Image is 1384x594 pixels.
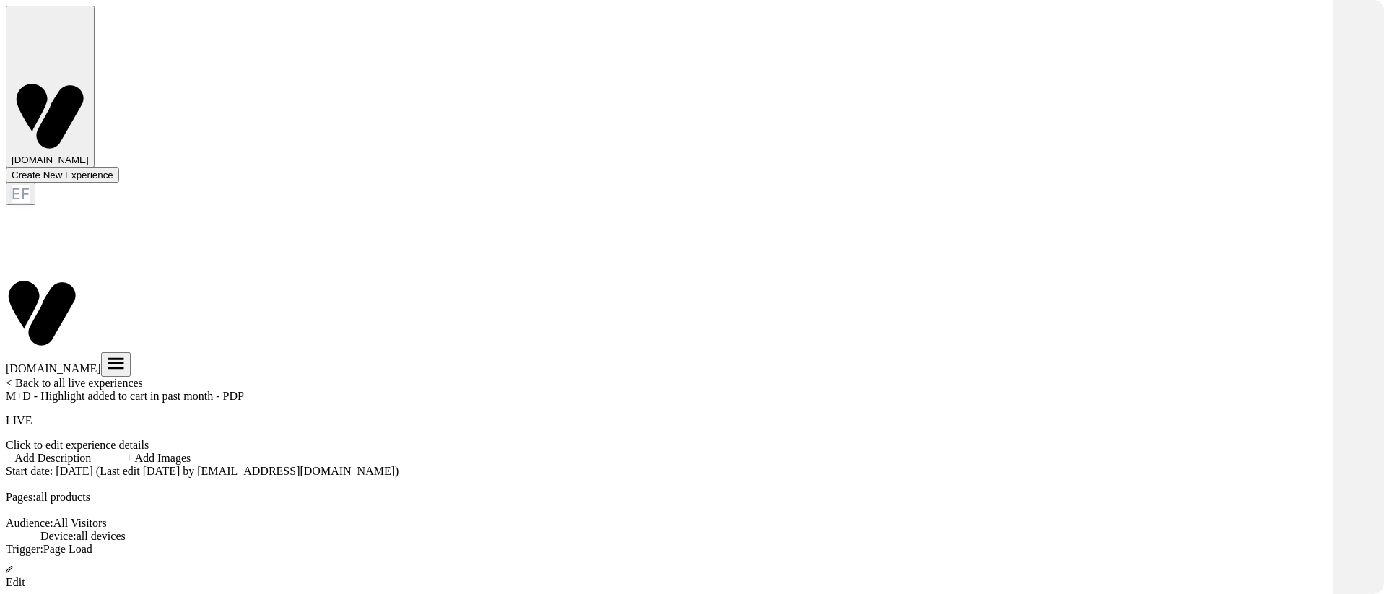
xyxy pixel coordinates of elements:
span: [DOMAIN_NAME] [6,362,101,375]
span: all products [36,491,90,503]
span: Start date: [DATE] (Last edit [DATE] by [EMAIL_ADDRESS][DOMAIN_NAME]) [6,465,399,477]
div: Click to edit experience details [6,439,1378,452]
button: EF [6,183,35,205]
img: Visually logo [14,80,86,152]
div: Pages: [6,491,1378,504]
span: all devices [77,530,126,542]
span: Page Load [43,543,92,555]
span: Edit [6,556,1378,588]
span: M+D - Highlight added to cart in past month - PDP [6,390,1378,427]
img: edit [6,566,13,573]
p: LIVE [6,414,1378,427]
button: Visually logo[DOMAIN_NAME] [6,6,95,167]
div: Audience: [6,517,1378,530]
img: Visually logo [6,277,78,349]
div: EF [12,185,30,203]
span: + Add Images [126,452,191,464]
span: [DOMAIN_NAME] [12,154,89,165]
button: Create New Experience [6,167,119,183]
span: + Add Description [6,452,91,464]
a: < Back to all live experiences [6,377,143,389]
div: Trigger: [6,543,1378,556]
span: Device: [23,530,143,542]
span: All Visitors [53,517,107,529]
